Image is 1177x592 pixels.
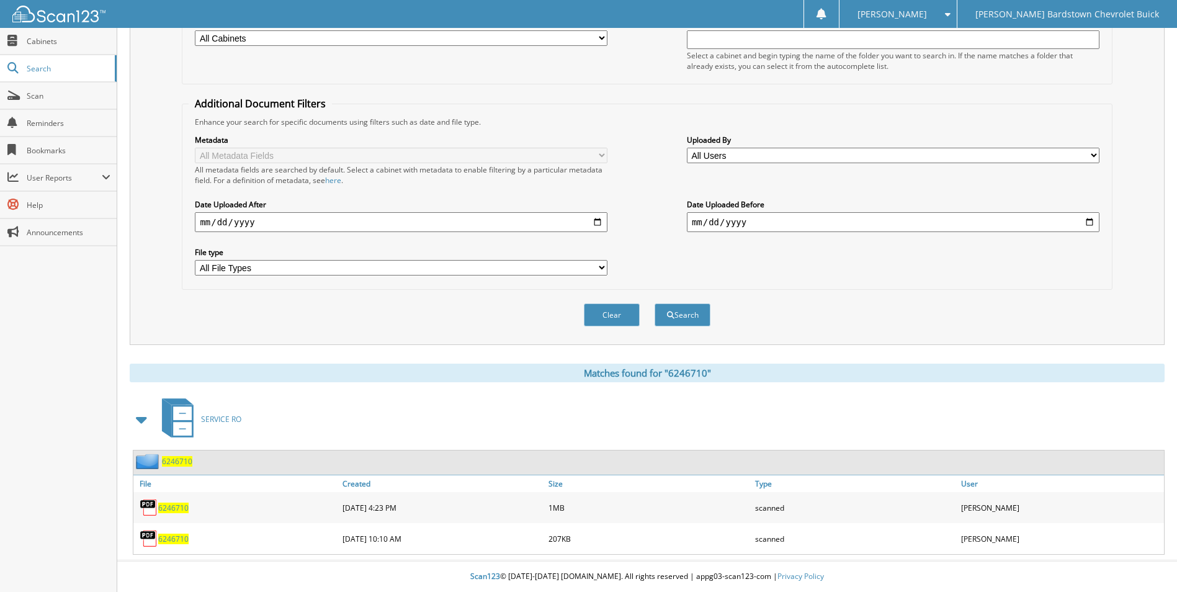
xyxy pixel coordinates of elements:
[545,526,751,551] div: 207KB
[117,562,1177,592] div: © [DATE]-[DATE] [DOMAIN_NAME]. All rights reserved | appg03-scan123-com |
[752,495,958,520] div: scanned
[189,97,332,110] legend: Additional Document Filters
[162,456,192,467] a: 6246710
[752,526,958,551] div: scanned
[195,247,607,258] label: File type
[27,63,109,74] span: Search
[27,118,110,128] span: Reminders
[27,200,110,210] span: Help
[133,475,339,492] a: File
[158,534,189,544] a: 6246710
[195,135,607,145] label: Metadata
[325,175,341,186] a: here
[27,173,102,183] span: User Reports
[189,117,1105,127] div: Enhance your search for specific documents using filters such as date and file type.
[687,212,1099,232] input: end
[140,498,158,517] img: PDF.png
[158,503,189,513] a: 6246710
[339,495,545,520] div: [DATE] 4:23 PM
[545,495,751,520] div: 1MB
[339,475,545,492] a: Created
[545,475,751,492] a: Size
[12,6,105,22] img: scan123-logo-white.svg
[752,475,958,492] a: Type
[958,526,1164,551] div: [PERSON_NAME]
[27,91,110,101] span: Scan
[130,364,1165,382] div: Matches found for "6246710"
[1115,532,1177,592] iframe: Chat Widget
[201,414,241,424] span: SERVICE RO
[27,36,110,47] span: Cabinets
[136,454,162,469] img: folder2.png
[195,212,607,232] input: start
[154,395,241,444] a: SERVICE RO
[339,526,545,551] div: [DATE] 10:10 AM
[958,495,1164,520] div: [PERSON_NAME]
[655,303,710,326] button: Search
[27,145,110,156] span: Bookmarks
[975,11,1159,18] span: [PERSON_NAME] Bardstown Chevrolet Buick
[857,11,927,18] span: [PERSON_NAME]
[584,303,640,326] button: Clear
[195,199,607,210] label: Date Uploaded After
[958,475,1164,492] a: User
[687,135,1099,145] label: Uploaded By
[195,164,607,186] div: All metadata fields are searched by default. Select a cabinet with metadata to enable filtering b...
[687,50,1099,71] div: Select a cabinet and begin typing the name of the folder you want to search in. If the name match...
[687,199,1099,210] label: Date Uploaded Before
[777,571,824,581] a: Privacy Policy
[140,529,158,548] img: PDF.png
[27,227,110,238] span: Announcements
[470,571,500,581] span: Scan123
